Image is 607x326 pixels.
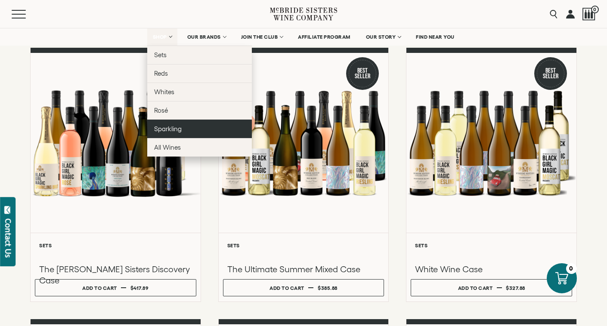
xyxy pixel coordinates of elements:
[147,46,252,64] a: Sets
[410,28,460,46] a: FIND NEAR YOU
[147,28,177,46] a: SHOP
[187,34,221,40] span: OUR BRANDS
[566,263,577,274] div: 0
[591,6,599,13] span: 0
[4,218,12,258] div: Contact Us
[241,34,278,40] span: JOIN THE CLUB
[154,88,174,95] span: Whites
[223,279,384,296] button: Add to cart $385.88
[147,101,252,120] a: Rosé
[153,34,167,40] span: SHOP
[415,243,568,248] h6: Sets
[298,34,350,40] span: AFFILIATE PROGRAM
[12,10,43,18] button: Mobile Menu Trigger
[411,279,572,296] button: Add to cart $327.88
[415,264,568,275] h3: White Wine Case
[235,28,288,46] a: JOIN THE CLUB
[154,70,168,77] span: Reds
[147,120,252,138] a: Sparkling
[82,282,117,294] div: Add to cart
[360,28,406,46] a: OUR STORY
[227,264,380,275] h3: The Ultimate Summer Mixed Case
[30,48,201,302] a: McBride Sisters Full Set Sets The [PERSON_NAME] Sisters Discovery Case Add to cart $417.89
[406,48,577,302] a: Best Seller White Wine Case Sets White Wine Case Add to cart $327.88
[147,64,252,83] a: Reds
[147,138,252,157] a: All Wines
[154,107,168,114] span: Rosé
[39,243,192,248] h6: Sets
[292,28,356,46] a: AFFILIATE PROGRAM
[147,83,252,101] a: Whites
[154,144,181,151] span: All Wines
[182,28,231,46] a: OUR BRANDS
[130,285,149,291] span: $417.89
[35,279,196,296] button: Add to cart $417.89
[218,48,389,302] a: Best Seller The Ultimate Summer Mixed Case Sets The Ultimate Summer Mixed Case Add to cart $385.88
[366,34,396,40] span: OUR STORY
[318,285,338,291] span: $385.88
[154,51,167,58] span: Sets
[39,264,192,286] h3: The [PERSON_NAME] Sisters Discovery Case
[506,285,525,291] span: $327.88
[269,282,304,294] div: Add to cart
[458,282,493,294] div: Add to cart
[416,34,455,40] span: FIND NEAR YOU
[227,243,380,248] h6: Sets
[154,125,182,132] span: Sparkling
